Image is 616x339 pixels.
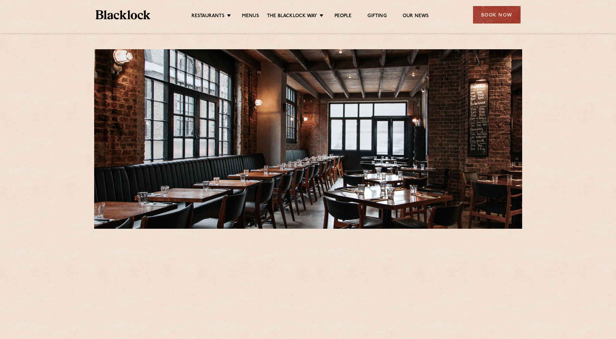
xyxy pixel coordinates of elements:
[334,13,352,20] a: People
[191,13,224,20] a: Restaurants
[367,13,386,20] a: Gifting
[403,13,429,20] a: Our News
[267,13,317,20] a: The Blacklock Way
[473,6,521,24] div: Book Now
[242,13,259,20] a: Menus
[96,10,151,19] img: BL_Textured_Logo-footer-cropped.svg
